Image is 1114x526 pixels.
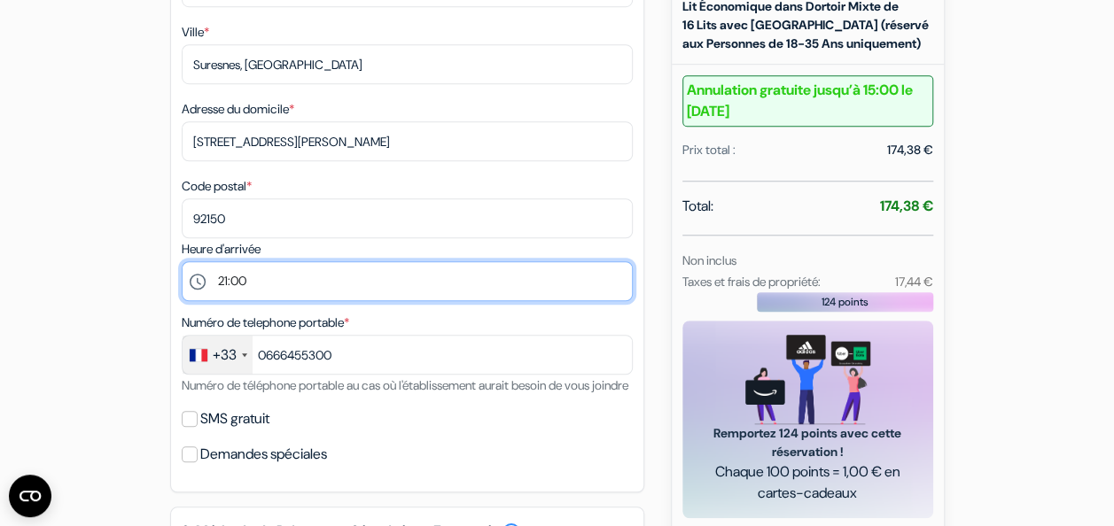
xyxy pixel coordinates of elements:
div: +33 [213,344,237,366]
small: Non inclus [682,252,736,268]
small: Numéro de téléphone portable au cas où l'établissement aurait besoin de vous joindre [182,377,628,393]
span: 124 points [822,294,869,310]
small: 17,44 € [894,274,932,290]
label: Demandes spéciales [200,442,327,467]
label: Ville [182,23,209,42]
label: Numéro de telephone portable [182,313,349,332]
span: Chaque 100 points = 1,00 € en cartes-cadeaux [704,461,912,504]
label: Code postal [182,177,252,196]
label: SMS gratuit [200,406,269,431]
small: Taxes et frais de propriété: [682,274,821,290]
label: Adresse du domicile [182,100,294,119]
strong: 174,38 € [880,197,933,215]
span: Remportez 124 points avec cette réservation ! [704,424,912,461]
input: 6 12 34 56 78 [182,335,633,375]
label: Heure d'arrivée [182,240,261,259]
span: Total: [682,196,713,217]
div: France: +33 [183,336,253,374]
b: Annulation gratuite jusqu’à 15:00 le [DATE] [682,75,933,127]
button: Ouvrir le widget CMP [9,475,51,517]
div: Prix total : [682,141,736,159]
img: gift_card_hero_new.png [745,335,870,424]
div: 174,38 € [887,141,933,159]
